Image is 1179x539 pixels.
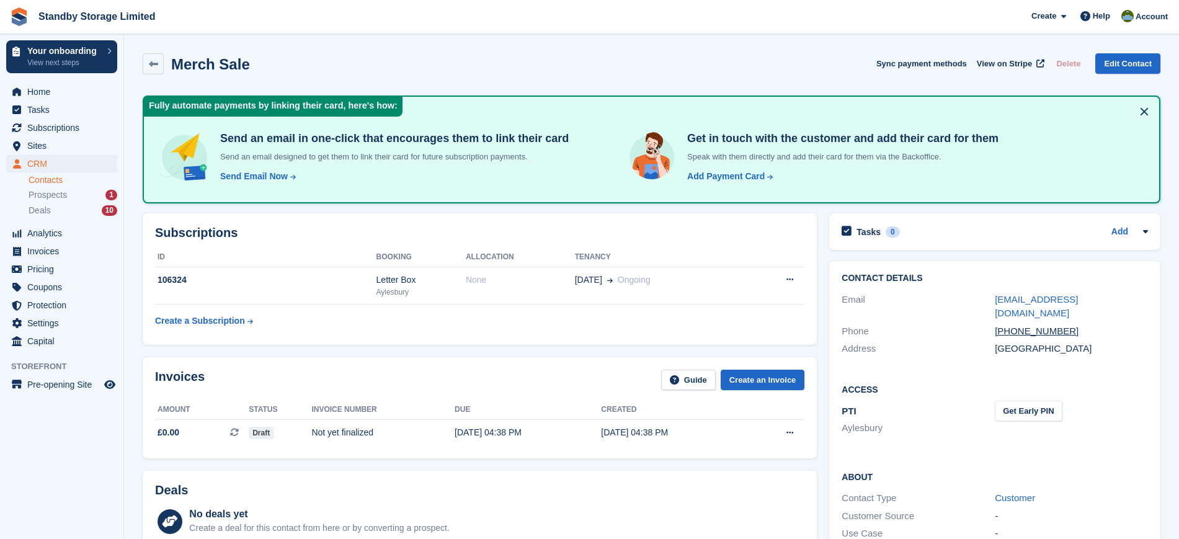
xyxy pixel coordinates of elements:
a: menu [6,101,117,118]
th: Tenancy [575,247,746,267]
a: menu [6,119,117,136]
span: Subscriptions [27,119,102,136]
h2: Deals [155,483,188,497]
span: [DATE] [575,274,602,287]
a: menu [6,83,117,100]
a: View on Stripe [972,53,1047,74]
a: menu [6,243,117,260]
div: Create a Subscription [155,314,245,327]
span: Coupons [27,278,102,296]
a: menu [6,332,117,350]
button: Sync payment methods [876,53,967,74]
th: Invoice number [311,400,455,420]
a: Create a Subscription [155,310,253,332]
a: Standby Storage Limited [33,6,160,27]
span: Capital [27,332,102,350]
h4: Get in touch with the customer and add their card for them [682,131,999,146]
span: CRM [27,155,102,172]
a: menu [6,376,117,393]
div: Not yet finalized [311,426,455,439]
div: 1 [105,190,117,200]
span: Protection [27,296,102,314]
span: Ongoing [618,275,651,285]
div: Contact Type [842,491,995,506]
th: ID [155,247,376,267]
span: Sites [27,137,102,154]
div: Email [842,293,995,321]
a: Prospects 1 [29,189,117,202]
h2: Merch Sale [171,56,250,73]
span: Pricing [27,261,102,278]
span: Settings [27,314,102,332]
a: menu [6,278,117,296]
a: Customer [995,492,1035,503]
span: Invoices [27,243,102,260]
div: 0 [886,226,900,238]
a: menu [6,137,117,154]
img: stora-icon-8386f47178a22dfd0bd8f6a31ec36ba5ce8667c1dd55bd0f319d3a0aa187defe.svg [10,7,29,26]
span: £0.00 [158,426,179,439]
a: Contacts [29,174,117,186]
a: Deals 10 [29,204,117,217]
img: send-email-b5881ef4c8f827a638e46e229e590028c7e36e3a6c99d2365469aff88783de13.svg [159,131,210,183]
div: No deals yet [189,507,449,522]
div: 10 [102,205,117,216]
h4: Send an email in one-click that encourages them to link their card [215,131,569,146]
div: [DATE] 04:38 PM [601,426,747,439]
div: [DATE] 04:38 PM [455,426,601,439]
a: [EMAIL_ADDRESS][DOMAIN_NAME] [995,294,1078,319]
span: Storefront [11,360,123,373]
div: [GEOGRAPHIC_DATA] [995,342,1148,356]
h2: Subscriptions [155,226,804,240]
th: Allocation [466,247,575,267]
a: Edit Contact [1095,53,1160,74]
h2: Tasks [856,226,881,238]
h2: Access [842,383,1148,395]
span: Prospects [29,189,67,201]
a: Preview store [102,377,117,392]
li: Aylesbury [842,421,995,435]
th: Created [601,400,747,420]
th: Status [249,400,311,420]
a: Add Payment Card [682,170,774,183]
p: View next steps [27,57,101,68]
h2: Invoices [155,370,205,390]
span: PTI [842,406,856,416]
a: menu [6,155,117,172]
a: [PHONE_NUMBER] [995,326,1089,336]
div: 106324 [155,274,376,287]
a: Guide [661,370,716,390]
span: Home [27,83,102,100]
a: Add [1111,225,1128,239]
div: Address [842,342,995,356]
img: Aaron Winter [1121,10,1134,22]
img: get-in-touch-e3e95b6451f4e49772a6039d3abdde126589d6f45a760754adfa51be33bf0f70.svg [626,131,677,182]
h2: About [842,470,1148,483]
span: Create [1031,10,1056,22]
a: menu [6,314,117,332]
div: Aylesbury [376,287,466,298]
div: Customer Source [842,509,995,523]
a: Create an Invoice [721,370,805,390]
div: Create a deal for this contact from here or by converting a prospect. [189,522,449,535]
p: Speak with them directly and add their card for them via the Backoffice. [682,151,999,163]
p: Send an email designed to get them to link their card for future subscription payments. [215,151,569,163]
span: Deals [29,205,51,216]
button: Get Early PIN [995,401,1062,421]
div: Add Payment Card [687,170,765,183]
h2: Contact Details [842,274,1148,283]
th: Booking [376,247,466,267]
p: Your onboarding [27,47,101,55]
span: Account [1136,11,1168,23]
div: Send Email Now [220,170,288,183]
div: None [466,274,575,287]
a: menu [6,296,117,314]
div: Fully automate payments by linking their card, here's how: [144,97,403,117]
div: Phone [842,324,995,339]
span: View on Stripe [977,58,1032,70]
span: Tasks [27,101,102,118]
th: Amount [155,400,249,420]
div: - [995,509,1148,523]
span: Pre-opening Site [27,376,102,393]
a: menu [6,225,117,242]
